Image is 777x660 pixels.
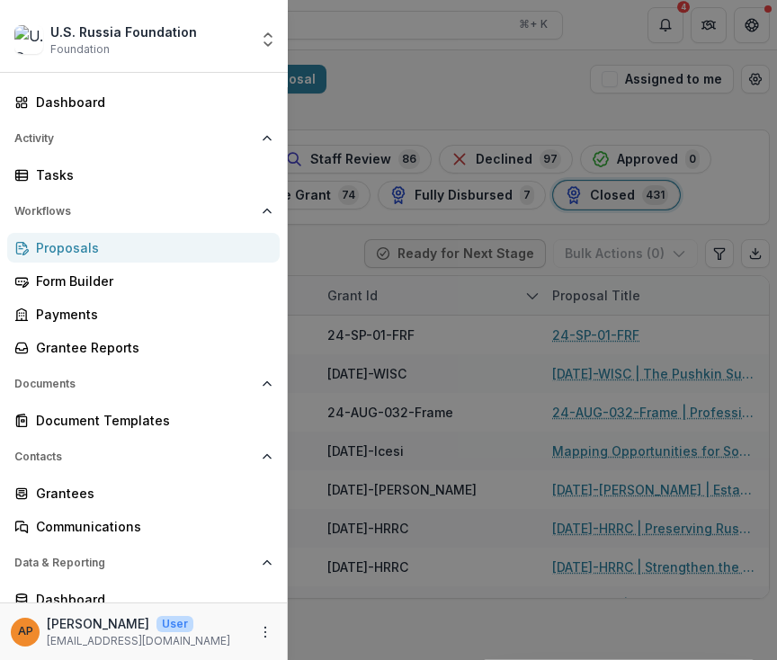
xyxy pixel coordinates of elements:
div: Dashboard [36,93,265,111]
a: Dashboard [7,87,280,117]
button: Open Activity [7,124,280,153]
div: Form Builder [36,272,265,290]
a: Document Templates [7,406,280,435]
span: Foundation [50,41,110,58]
a: Form Builder [7,266,280,296]
button: More [255,621,276,643]
a: Dashboard [7,584,280,614]
div: Grantees [36,484,265,503]
span: Contacts [14,450,255,463]
div: Communications [36,517,265,536]
div: Proposals [36,238,265,257]
p: [EMAIL_ADDRESS][DOMAIN_NAME] [47,633,230,649]
button: Open Workflows [7,197,280,226]
a: Communications [7,512,280,541]
p: User [156,616,193,632]
div: Grantee Reports [36,338,265,357]
p: [PERSON_NAME] [47,614,149,633]
a: Grantee Reports [7,333,280,362]
div: Tasks [36,165,265,184]
button: Open Data & Reporting [7,549,280,577]
button: Open entity switcher [255,22,281,58]
div: U.S. Russia Foundation [50,22,197,41]
span: Workflows [14,205,255,218]
a: Proposals [7,233,280,263]
span: Data & Reporting [14,557,255,569]
a: Grantees [7,478,280,508]
div: Anna P [18,626,33,638]
span: Activity [14,132,255,145]
span: Documents [14,378,255,390]
img: U.S. Russia Foundation [14,25,43,54]
button: Open Contacts [7,442,280,471]
a: Tasks [7,160,280,190]
div: Dashboard [36,590,265,609]
a: Payments [7,299,280,329]
div: Payments [36,305,265,324]
div: Document Templates [36,411,265,430]
button: Open Documents [7,370,280,398]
